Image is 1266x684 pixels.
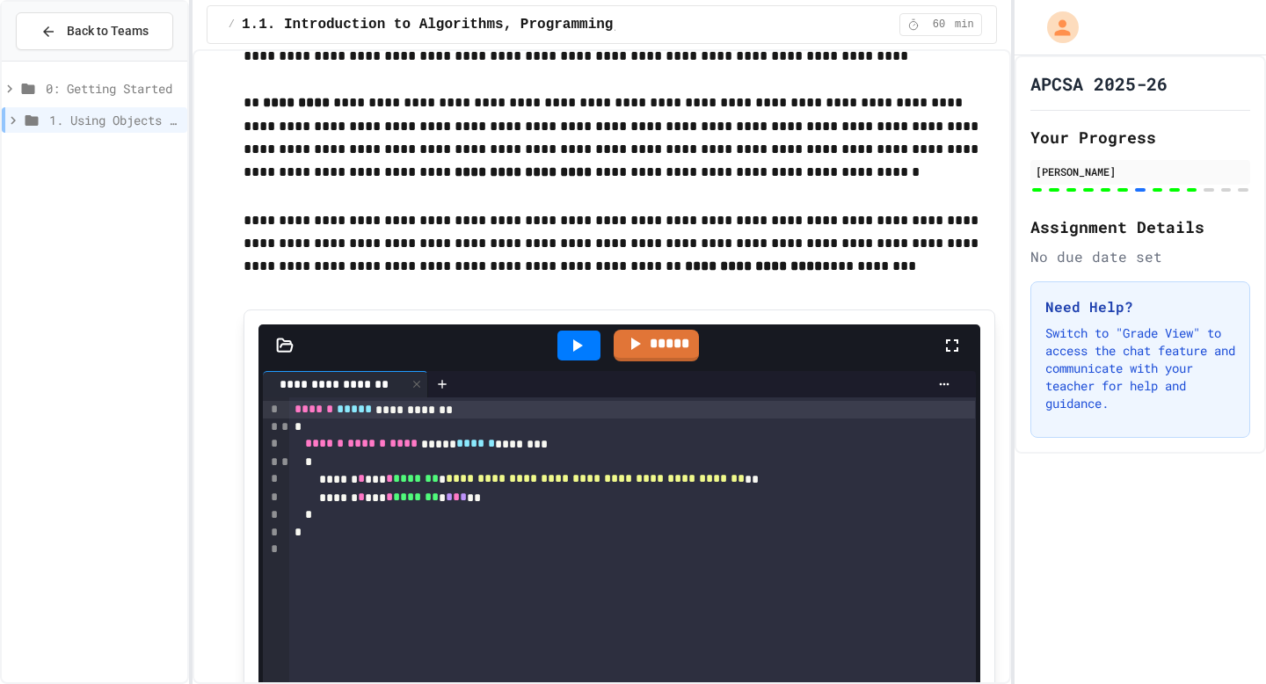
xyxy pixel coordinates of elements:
[16,12,173,50] button: Back to Teams
[46,79,180,98] span: 0: Getting Started
[1030,246,1250,267] div: No due date set
[1030,125,1250,149] h2: Your Progress
[67,22,149,40] span: Back to Teams
[1030,71,1168,96] h1: APCSA 2025-26
[49,111,180,129] span: 1. Using Objects and Methods
[955,18,974,32] span: min
[925,18,953,32] span: 60
[1045,296,1235,317] h3: Need Help?
[1045,324,1235,412] p: Switch to "Grade View" to access the chat feature and communicate with your teacher for help and ...
[242,14,740,35] span: 1.1. Introduction to Algorithms, Programming, and Compilers
[1036,164,1245,179] div: [PERSON_NAME]
[1029,7,1083,47] div: My Account
[229,18,235,32] span: /
[1030,215,1250,239] h2: Assignment Details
